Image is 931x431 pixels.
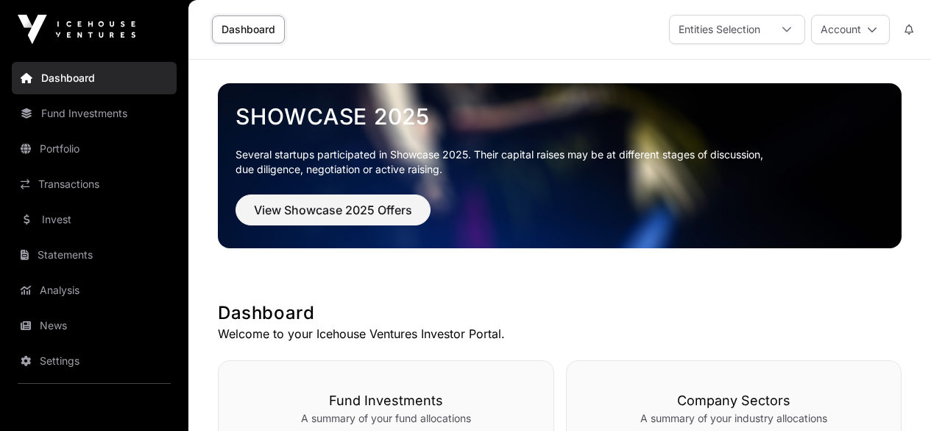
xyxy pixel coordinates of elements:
[218,83,902,248] img: Showcase 2025
[236,147,884,177] p: Several startups participated in Showcase 2025. Their capital raises may be at different stages o...
[670,15,769,43] div: Entities Selection
[596,411,872,426] p: A summary of your industry allocations
[12,274,177,306] a: Analysis
[12,168,177,200] a: Transactions
[811,15,890,44] button: Account
[12,97,177,130] a: Fund Investments
[236,195,431,225] button: View Showcase 2025 Offers
[218,301,902,325] h1: Dashboard
[236,209,431,224] a: View Showcase 2025 Offers
[18,15,135,44] img: Icehouse Ventures Logo
[857,360,931,431] iframe: Chat Widget
[12,203,177,236] a: Invest
[12,62,177,94] a: Dashboard
[12,345,177,377] a: Settings
[236,103,884,130] a: Showcase 2025
[596,390,872,411] h3: Company Sectors
[12,309,177,342] a: News
[254,201,412,219] span: View Showcase 2025 Offers
[212,15,285,43] a: Dashboard
[12,239,177,271] a: Statements
[218,325,902,343] p: Welcome to your Icehouse Ventures Investor Portal.
[248,411,524,426] p: A summary of your fund allocations
[248,390,524,411] h3: Fund Investments
[12,133,177,165] a: Portfolio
